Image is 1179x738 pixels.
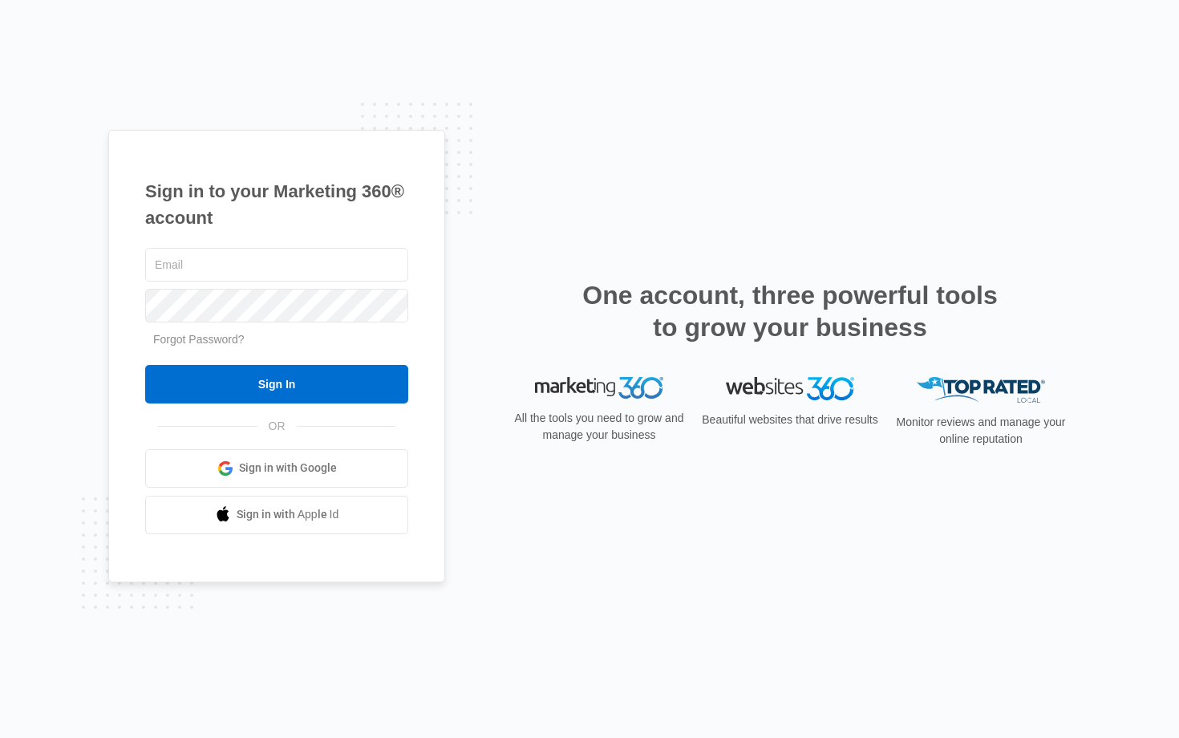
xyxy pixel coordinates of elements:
[145,178,408,231] h1: Sign in to your Marketing 360® account
[577,279,1003,343] h2: One account, three powerful tools to grow your business
[145,449,408,488] a: Sign in with Google
[257,418,297,435] span: OR
[145,248,408,282] input: Email
[700,412,880,428] p: Beautiful websites that drive results
[239,460,337,476] span: Sign in with Google
[237,506,339,523] span: Sign in with Apple Id
[891,414,1071,448] p: Monitor reviews and manage your online reputation
[145,496,408,534] a: Sign in with Apple Id
[153,333,245,346] a: Forgot Password?
[509,410,689,444] p: All the tools you need to grow and manage your business
[145,365,408,403] input: Sign In
[535,377,663,399] img: Marketing 360
[917,377,1045,403] img: Top Rated Local
[726,377,854,400] img: Websites 360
